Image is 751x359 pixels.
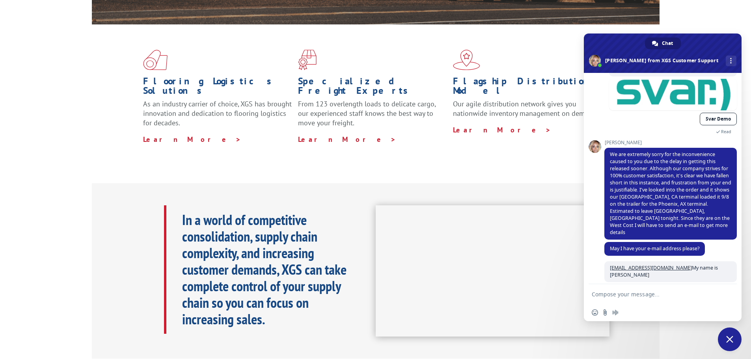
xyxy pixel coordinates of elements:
[721,129,731,134] span: Read
[592,291,716,298] textarea: Compose your message...
[298,50,317,70] img: xgs-icon-focused-on-flooring-red
[602,309,608,316] span: Send a file
[610,264,692,271] a: [EMAIL_ADDRESS][DOMAIN_NAME]
[182,210,347,328] b: In a world of competitive consolidation, supply chain complexity, and increasing customer demands...
[453,125,551,134] a: Learn More >
[453,50,480,70] img: xgs-icon-flagship-distribution-model-red
[453,76,602,99] h1: Flagship Distribution Model
[298,76,447,99] h1: Specialized Freight Experts
[592,309,598,316] span: Insert an emoji
[143,76,292,99] h1: Flooring Logistics Solutions
[143,135,241,144] a: Learn More >
[604,140,737,145] span: [PERSON_NAME]
[700,113,737,125] a: Svar Demo
[376,205,609,337] iframe: XGS Logistics Solutions
[610,264,718,278] span: My name is [PERSON_NAME]
[645,37,681,49] div: Chat
[610,245,699,252] span: May I have your e-mail address please?
[298,135,396,144] a: Learn More >
[662,37,673,49] span: Chat
[726,56,736,66] div: More channels
[612,309,619,316] span: Audio message
[143,50,168,70] img: xgs-icon-total-supply-chain-intelligence-red
[718,327,742,351] div: Close chat
[453,99,598,118] span: Our agile distribution network gives you nationwide inventory management on demand.
[298,99,447,134] p: From 123 overlength loads to delicate cargo, our experienced staff knows the best way to move you...
[143,99,292,127] span: As an industry carrier of choice, XGS has brought innovation and dedication to flooring logistics...
[610,151,731,236] span: We are extremely sorry for the inconvenience caused to you due to the delay in getting this relea...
